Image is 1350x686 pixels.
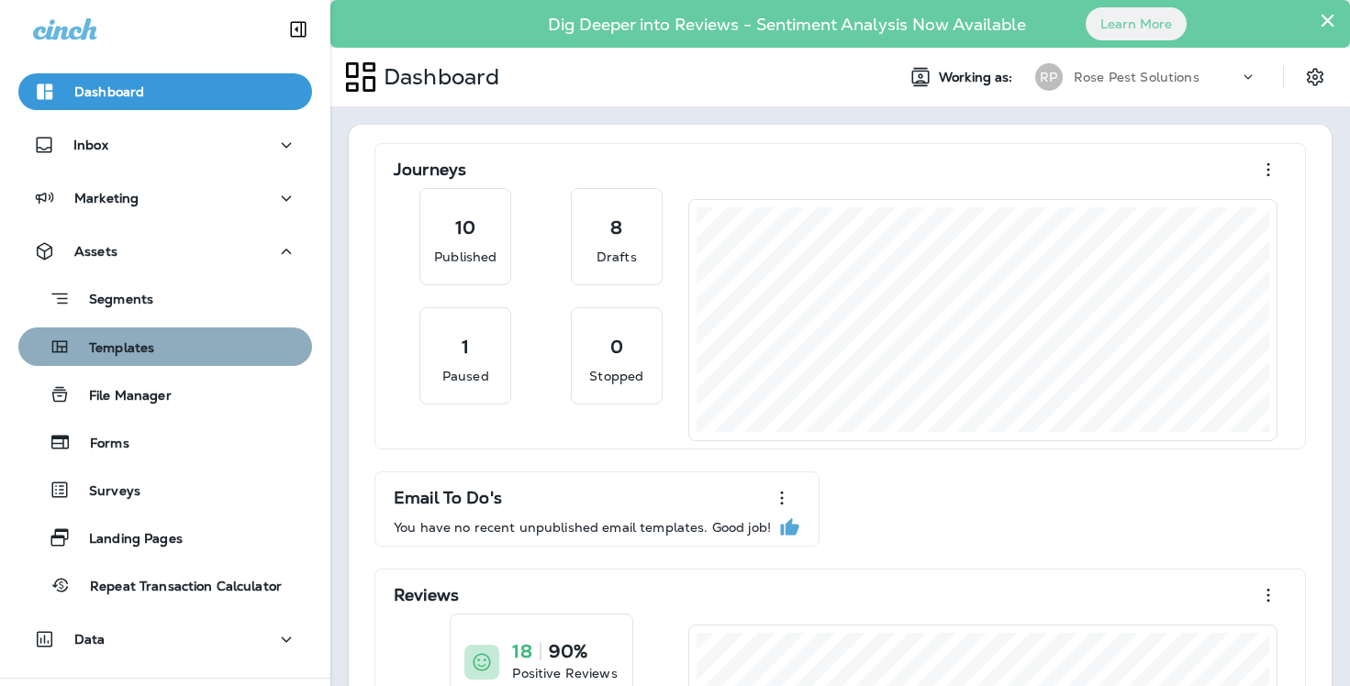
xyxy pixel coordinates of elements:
[273,11,324,48] button: Collapse Sidebar
[71,483,140,501] p: Surveys
[18,180,312,216] button: Marketing
[74,632,106,647] p: Data
[73,138,108,152] p: Inbox
[1086,7,1187,40] button: Learn More
[394,489,502,507] p: Email To Do's
[71,531,183,548] p: Landing Pages
[18,423,312,461] button: Forms
[495,22,1079,28] p: Dig Deeper into Reviews - Sentiment Analysis Now Available
[434,248,496,266] p: Published
[71,388,172,405] p: File Manager
[462,337,469,356] p: 1
[72,436,129,453] p: Forms
[18,621,312,658] button: Data
[18,518,312,557] button: Landing Pages
[18,73,312,110] button: Dashboard
[442,367,489,385] p: Paused
[394,160,466,179] p: Journeys
[74,84,144,99] p: Dashboard
[72,579,282,596] p: Repeat Transaction Calculator
[394,586,459,604] p: Reviews
[18,279,312,318] button: Segments
[939,70,1017,85] span: Working as:
[74,191,139,205] p: Marketing
[610,218,622,237] p: 8
[1035,63,1063,91] div: RP
[18,470,312,509] button: Surveys
[71,292,153,310] p: Segments
[394,520,771,535] p: You have no recent unpublished email templates. Good job!
[512,642,531,660] p: 18
[18,375,312,414] button: File Manager
[549,642,587,660] p: 90%
[512,664,617,682] p: Positive Reviews
[455,218,475,237] p: 10
[597,248,637,266] p: Drafts
[71,340,154,358] p: Templates
[18,566,312,604] button: Repeat Transaction Calculator
[74,244,117,259] p: Assets
[1299,61,1332,94] button: Settings
[18,327,312,366] button: Templates
[18,127,312,163] button: Inbox
[589,367,643,385] p: Stopped
[610,337,623,356] p: 0
[376,63,499,91] p: Dashboard
[1319,6,1336,35] button: Close
[1074,70,1199,84] p: Rose Pest Solutions
[18,233,312,270] button: Assets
